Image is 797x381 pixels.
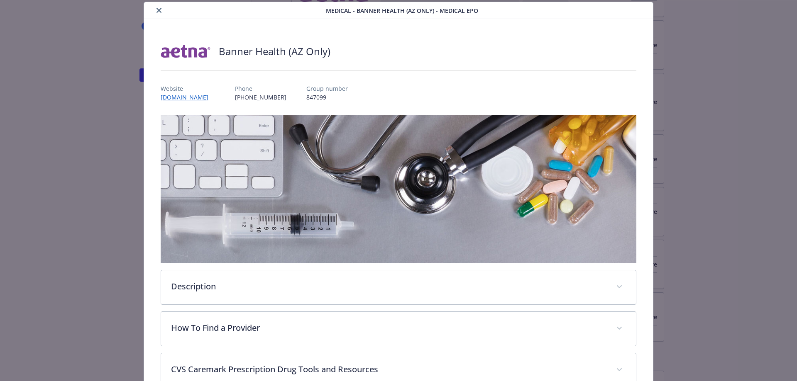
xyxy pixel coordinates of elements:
div: How To Find a Provider [161,312,636,346]
p: Description [171,280,606,293]
p: How To Find a Provider [171,322,606,334]
img: Aetna Inc [161,39,210,64]
h2: Banner Health (AZ Only) [219,44,330,58]
div: Description [161,270,636,304]
p: CVS Caremark Prescription Drug Tools and Resources [171,363,606,376]
p: Group number [306,84,348,93]
a: [DOMAIN_NAME] [161,93,215,101]
span: Medical - Banner Health (AZ Only) - Medical EPO [326,6,478,15]
img: banner [161,115,637,263]
p: 847099 [306,93,348,102]
p: Phone [235,84,286,93]
p: [PHONE_NUMBER] [235,93,286,102]
button: close [154,5,164,15]
p: Website [161,84,215,93]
